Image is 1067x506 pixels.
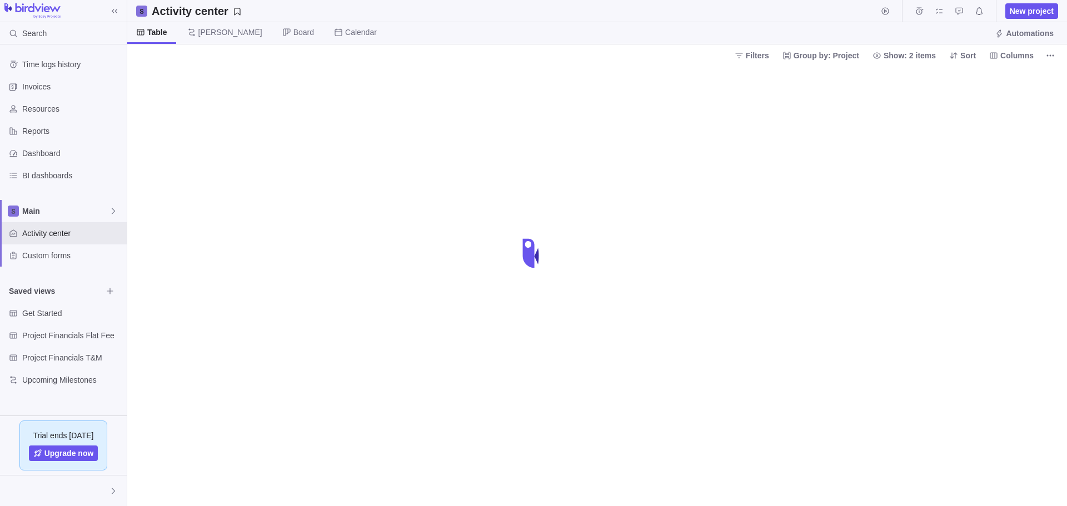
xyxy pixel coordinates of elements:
[911,8,927,17] a: Time logs
[971,3,987,19] span: Notifications
[931,8,947,17] a: My assignments
[22,330,122,341] span: Project Financials Flat Fee
[102,283,118,299] span: Browse views
[4,3,61,19] img: logo
[794,50,859,61] span: Group by: Project
[22,148,122,159] span: Dashboard
[22,206,109,217] span: Main
[44,448,94,459] span: Upgrade now
[22,28,47,39] span: Search
[29,445,98,461] a: Upgrade now
[7,484,20,498] div: Chris Tucker
[730,48,774,63] span: Filters
[293,27,314,38] span: Board
[1000,50,1034,61] span: Columns
[945,48,980,63] span: Sort
[22,374,122,385] span: Upcoming Milestones
[971,8,987,17] a: Notifications
[22,308,122,319] span: Get Started
[1006,28,1054,39] span: Automations
[778,48,864,63] span: Group by: Project
[345,27,377,38] span: Calendar
[1005,3,1058,19] span: New project
[22,228,122,239] span: Activity center
[951,8,967,17] a: Approval requests
[22,103,122,114] span: Resources
[985,48,1038,63] span: Columns
[22,126,122,137] span: Reports
[147,27,167,38] span: Table
[22,170,122,181] span: BI dashboards
[1010,6,1054,17] span: New project
[9,285,102,297] span: Saved views
[22,59,122,70] span: Time logs history
[147,3,246,19] span: Save your current layout and filters as a View
[1043,48,1058,63] span: More actions
[951,3,967,19] span: Approval requests
[22,81,122,92] span: Invoices
[746,50,769,61] span: Filters
[884,50,936,61] span: Show: 2 items
[990,26,1058,41] span: Automations
[911,3,927,19] span: Time logs
[198,27,262,38] span: [PERSON_NAME]
[33,430,94,441] span: Trial ends [DATE]
[511,231,556,275] div: loading
[960,50,976,61] span: Sort
[152,3,228,19] h2: Activity center
[22,352,122,363] span: Project Financials T&M
[877,3,893,19] span: Start timer
[22,250,122,261] span: Custom forms
[868,48,940,63] span: Show: 2 items
[931,3,947,19] span: My assignments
